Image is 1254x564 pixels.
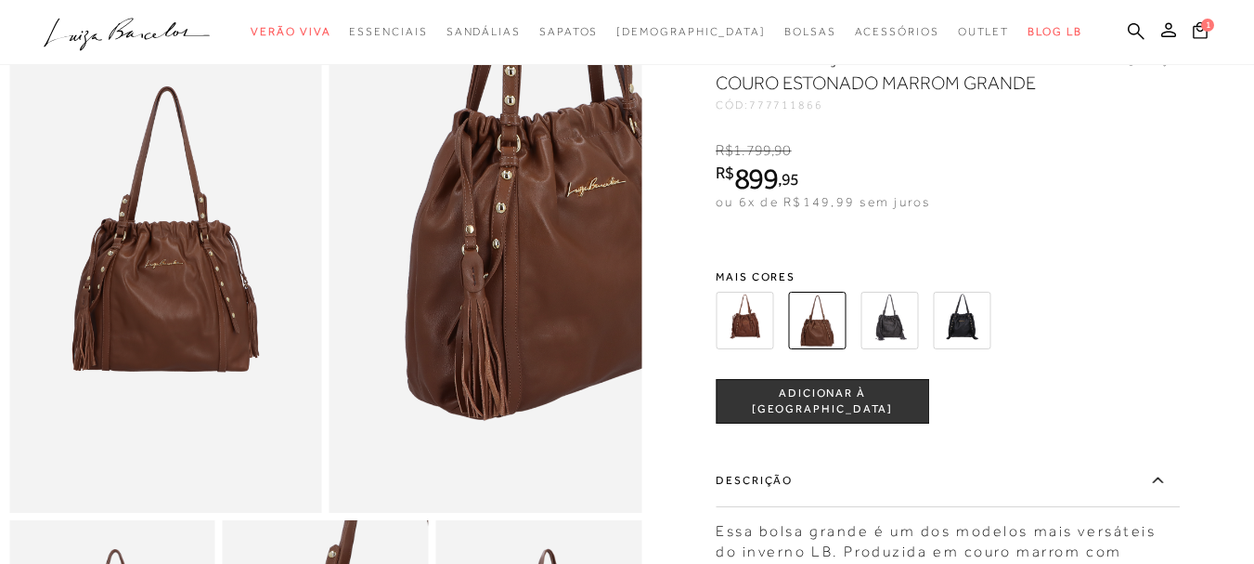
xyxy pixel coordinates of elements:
[716,194,930,209] span: ou 6x de R$149,99 sem juros
[349,15,427,49] a: categoryNavScreenReaderText
[446,25,521,38] span: Sandálias
[771,142,792,159] i: ,
[958,15,1010,49] a: categoryNavScreenReaderText
[716,379,929,424] button: ADICIONAR À [GEOGRAPHIC_DATA]
[860,292,918,349] img: BOLSA DE ALÇA DUPLA LONGA EM COURO ESTONADO PRETO GRANDE
[616,25,766,38] span: [DEMOGRAPHIC_DATA]
[933,292,990,349] img: BOLSA DE ALÇA DUPLA LONGA EM COURO PRETO GRANDE
[716,142,733,159] i: R$
[716,44,1064,96] h1: BOLSA DE ALÇA DUPLA LONGA EM COURO ESTONADO MARROM GRANDE
[717,386,928,418] span: ADICIONAR À [GEOGRAPHIC_DATA]
[1028,25,1081,38] span: BLOG LB
[782,169,799,189] span: 95
[446,15,521,49] a: categoryNavScreenReaderText
[958,25,1010,38] span: Outlet
[733,142,771,159] span: 1.799
[251,25,330,38] span: Verão Viva
[855,15,939,49] a: categoryNavScreenReaderText
[716,453,1180,507] label: Descrição
[716,164,734,181] i: R$
[788,292,846,349] img: BOLSA DE ALÇA DUPLA LONGA EM COURO ESTONADO MARROM GRANDE
[349,25,427,38] span: Essenciais
[716,271,1180,282] span: Mais cores
[9,44,322,513] img: image
[784,15,836,49] a: categoryNavScreenReaderText
[784,25,836,38] span: Bolsas
[774,142,791,159] span: 90
[1028,15,1081,49] a: BLOG LB
[778,171,799,188] i: ,
[749,98,823,111] span: 777711866
[616,15,766,49] a: noSubCategoriesText
[855,25,939,38] span: Acessórios
[1187,20,1213,46] button: 1
[716,292,773,349] img: BOLSA DE ALÇA DUPLA LONGA EM COURO ESTONADO CARAMELO GRANDE
[1201,19,1214,32] span: 1
[251,15,330,49] a: categoryNavScreenReaderText
[539,25,598,38] span: Sapatos
[734,162,778,195] span: 899
[539,15,598,49] a: categoryNavScreenReaderText
[716,99,1087,111] div: CÓD:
